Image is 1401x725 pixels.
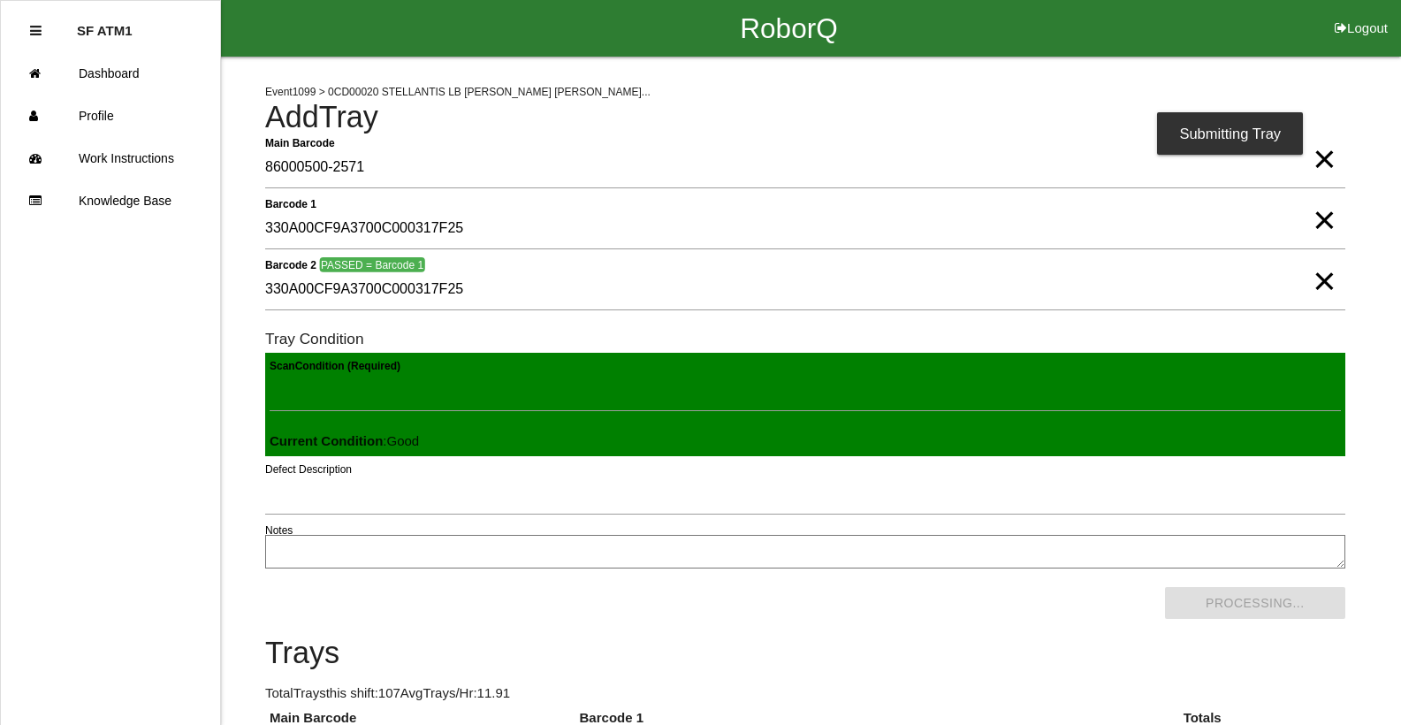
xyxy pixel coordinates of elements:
p: SF ATM1 [77,10,133,38]
b: Scan Condition (Required) [270,360,400,372]
span: PASSED = Barcode 1 [319,257,424,272]
span: Clear Input [1313,246,1336,281]
input: Required [265,148,1345,188]
p: Total Trays this shift: 107 Avg Trays /Hr: 11.91 [265,683,1345,704]
a: Dashboard [1,52,220,95]
span: Event 1099 > 0CD00020 STELLANTIS LB [PERSON_NAME] [PERSON_NAME]... [265,86,651,98]
b: Current Condition [270,433,383,448]
h4: Add Tray [265,101,1345,134]
a: Profile [1,95,220,137]
b: Barcode 2 [265,258,316,271]
b: Barcode 1 [265,197,316,210]
h4: Trays [265,637,1345,670]
span: Clear Input [1313,185,1336,220]
label: Notes [265,523,293,538]
label: Defect Description [265,462,352,477]
h6: Tray Condition [265,331,1345,347]
div: Submitting Tray [1157,112,1303,155]
a: Knowledge Base [1,179,220,222]
span: Clear Input [1313,124,1336,159]
div: Close [30,10,42,52]
b: Main Barcode [265,136,335,149]
span: : Good [270,433,419,448]
a: Work Instructions [1,137,220,179]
